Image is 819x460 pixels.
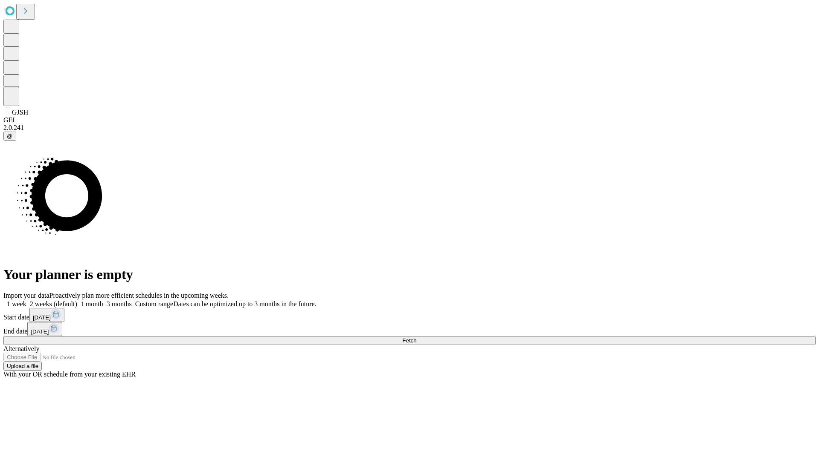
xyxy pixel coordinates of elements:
button: Upload a file [3,362,42,371]
span: Dates can be optimized up to 3 months in the future. [173,300,316,308]
span: 1 week [7,300,26,308]
div: 2.0.241 [3,124,816,132]
span: [DATE] [31,328,49,335]
div: End date [3,322,816,336]
span: 3 months [107,300,132,308]
span: With your OR schedule from your existing EHR [3,371,136,378]
button: @ [3,132,16,141]
span: Fetch [402,337,416,344]
button: [DATE] [27,322,62,336]
button: Fetch [3,336,816,345]
span: [DATE] [33,314,51,321]
div: GEI [3,116,816,124]
h1: Your planner is empty [3,267,816,282]
span: Alternatively [3,345,39,352]
div: Start date [3,308,816,322]
span: 2 weeks (default) [30,300,77,308]
span: GJSH [12,109,28,116]
span: 1 month [81,300,103,308]
button: [DATE] [29,308,64,322]
span: Import your data [3,292,49,299]
span: Custom range [135,300,173,308]
span: Proactively plan more efficient schedules in the upcoming weeks. [49,292,229,299]
span: @ [7,133,13,139]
